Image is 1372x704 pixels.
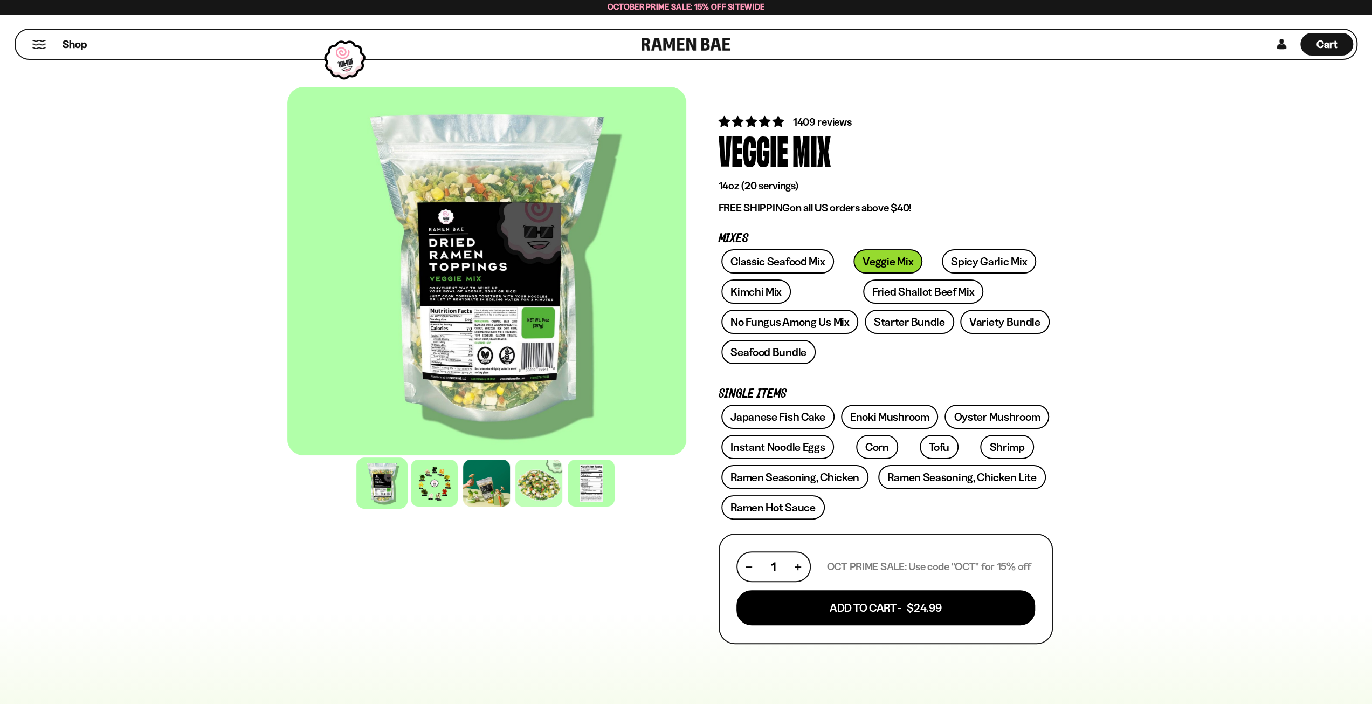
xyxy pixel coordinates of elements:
[721,495,825,520] a: Ramen Hot Sauce
[1300,30,1353,59] div: Cart
[1316,38,1337,51] span: Cart
[865,310,954,334] a: Starter Bundle
[32,40,46,49] button: Mobile Menu Trigger
[719,201,790,214] strong: FREE SHIPPING
[960,310,1050,334] a: Variety Bundle
[719,389,1053,399] p: Single Items
[942,249,1036,274] a: Spicy Garlic Mix
[721,435,834,459] a: Instant Noodle Eggs
[771,560,775,573] span: 1
[980,435,1033,459] a: Shrimp
[736,590,1035,625] button: Add To Cart - $24.99
[721,465,868,489] a: Ramen Seasoning, Chicken
[721,310,858,334] a: No Fungus Among Us Mix
[793,115,852,128] span: 1409 reviews
[719,129,788,170] div: Veggie
[944,405,1049,429] a: Oyster Mushroom
[827,560,1031,573] p: OCT PRIME SALE: Use code "OCT" for 15% off
[719,179,1053,193] p: 14oz (20 servings)
[841,405,939,429] a: Enoki Mushroom
[608,2,765,12] span: October Prime Sale: 15% off Sitewide
[63,37,87,52] span: Shop
[856,435,898,459] a: Corn
[721,340,816,364] a: Seafood Bundle
[878,465,1045,489] a: Ramen Seasoning, Chicken Lite
[721,279,791,304] a: Kimchi Mix
[719,115,786,128] span: 4.76 stars
[721,405,835,429] a: Japanese Fish Cake
[920,435,959,459] a: Tofu
[719,201,1053,215] p: on all US orders above $40!
[792,129,831,170] div: Mix
[719,234,1053,244] p: Mixes
[721,249,834,274] a: Classic Seafood Mix
[63,33,87,56] a: Shop
[863,279,983,304] a: Fried Shallot Beef Mix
